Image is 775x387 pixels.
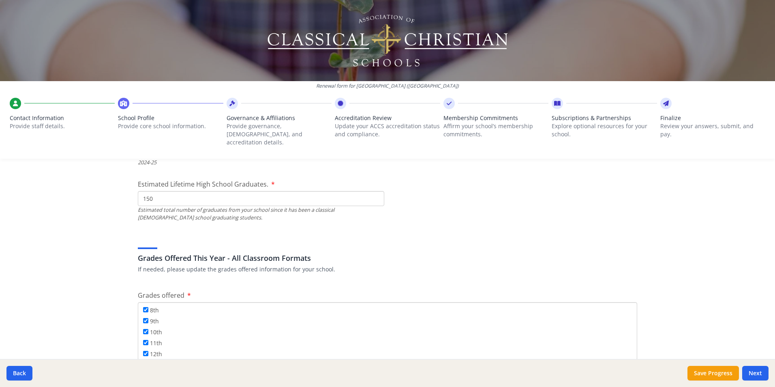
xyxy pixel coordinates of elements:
[143,351,148,356] input: 12th
[335,122,440,138] p: Update your ACCS accreditation status and compliance.
[443,114,548,122] span: Membership Commitments
[138,206,384,221] div: Estimated total number of graduates from your school since it has been a classical [DEMOGRAPHIC_D...
[143,305,159,314] label: 8th
[687,366,739,381] button: Save Progress
[10,122,115,130] p: Provide staff details.
[143,307,148,312] input: 8th
[138,291,184,300] span: Grades offered
[227,122,332,146] p: Provide governance, [DEMOGRAPHIC_DATA], and accreditation details.
[552,122,657,138] p: Explore optional resources for your school.
[143,349,162,358] label: 12th
[143,327,162,336] label: 10th
[118,122,223,130] p: Provide core school information.
[335,114,440,122] span: Accreditation Review
[143,316,159,325] label: 9th
[143,318,148,323] input: 9th
[227,114,332,122] span: Governance & Affiliations
[10,114,115,122] span: Contact Information
[266,12,509,69] img: Logo
[143,329,148,334] input: 10th
[138,252,637,264] h3: Grades Offered This Year - All Classroom Formats
[742,366,769,381] button: Next
[143,338,162,347] label: 11th
[143,340,148,345] input: 11th
[118,114,223,122] span: School Profile
[552,114,657,122] span: Subscriptions & Partnerships
[443,122,548,138] p: Affirm your school’s membership commitments.
[138,265,637,273] p: If needed, please update the grades offered information for your school.
[6,366,32,381] button: Back
[660,122,765,138] p: Review your answers, submit, and pay.
[138,180,268,189] span: Estimated Lifetime High School Graduates.
[660,114,765,122] span: Finalize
